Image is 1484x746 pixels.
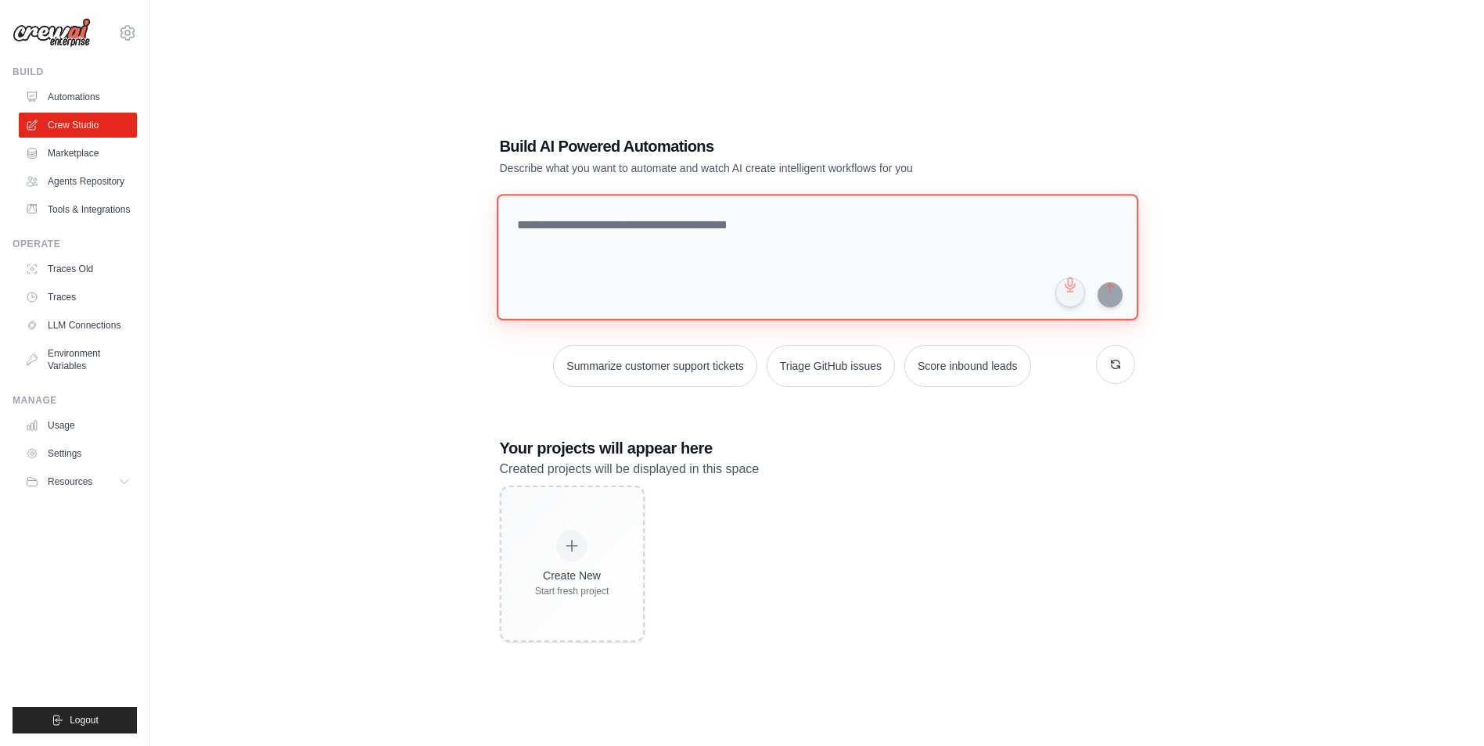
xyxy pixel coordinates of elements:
h1: Build AI Powered Automations [500,135,1026,157]
p: Describe what you want to automate and watch AI create intelligent workflows for you [500,160,1026,176]
span: Logout [70,714,99,726]
div: Start fresh project [535,585,609,597]
div: Build [13,66,137,78]
a: Usage [19,413,137,438]
button: Logout [13,707,137,733]
a: Settings [19,441,137,466]
a: LLM Connections [19,313,137,338]
a: Environment Variables [19,341,137,378]
iframe: Chat Widget [1406,671,1484,746]
span: Resources [48,475,92,488]
div: Operate [13,238,137,250]
a: Marketplace [19,141,137,166]
a: Crew Studio [19,113,137,138]
div: Create New [535,568,609,583]
button: Get new suggestions [1096,345,1135,384]
a: Agents Repository [19,169,137,194]
button: Score inbound leads [904,345,1031,387]
button: Triage GitHub issues [767,345,895,387]
p: Created projects will be displayed in this space [500,459,1135,479]
a: Automations [19,84,137,109]
button: Click to speak your automation idea [1055,278,1085,307]
h3: Your projects will appear here [500,437,1135,459]
img: Logo [13,18,91,48]
a: Tools & Integrations [19,197,137,222]
button: Summarize customer support tickets [553,345,756,387]
div: Manage [13,394,137,407]
a: Traces Old [19,256,137,282]
a: Traces [19,285,137,310]
button: Resources [19,469,137,494]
